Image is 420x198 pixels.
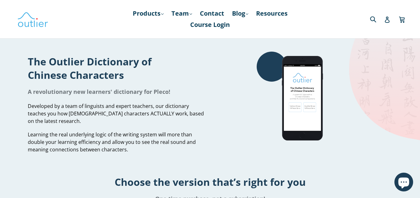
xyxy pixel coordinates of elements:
h1: A revolutionary new learners' dictionary for Pleco! [28,88,205,95]
span: Developed by a team of linguists and expert teachers, our dictionary teaches you how [DEMOGRAPHIC... [28,103,204,124]
a: Resources [253,8,291,19]
h1: The Outlier Dictionary of Chinese Characters [28,55,205,82]
a: Course Login [187,19,233,30]
a: Products [130,8,167,19]
span: Learning the real underlying logic of the writing system will more than double your learning effi... [28,131,196,153]
input: Search [368,13,386,25]
img: Outlier Linguistics [17,10,48,28]
inbox-online-store-chat: Shopify online store chat [393,173,415,193]
a: Team [168,8,195,19]
a: Contact [197,8,227,19]
a: Blog [229,8,251,19]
